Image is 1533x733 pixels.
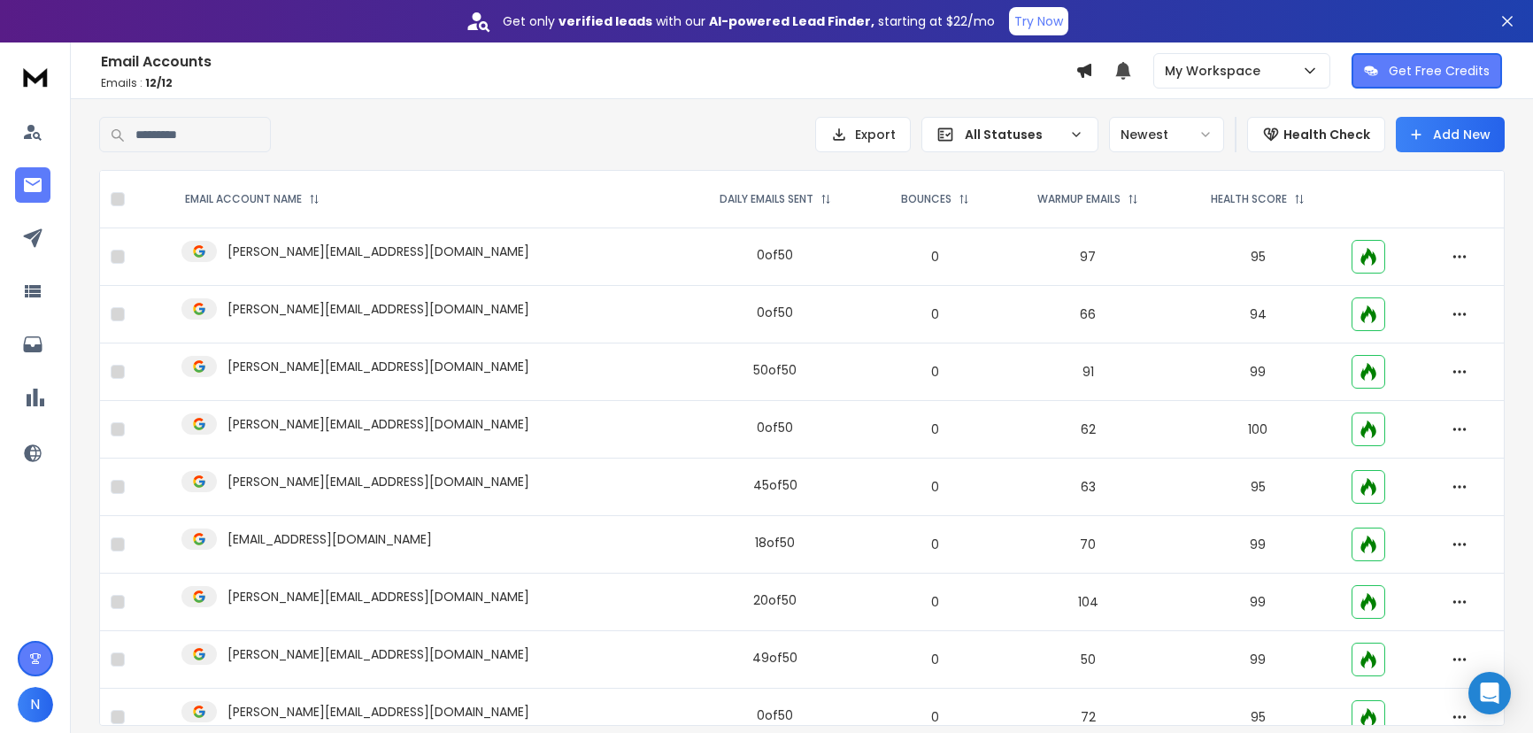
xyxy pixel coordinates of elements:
p: 0 [881,421,990,438]
p: WARMUP EMAILS [1037,192,1121,206]
td: 104 [1000,574,1175,631]
button: Newest [1109,117,1224,152]
div: 0 of 50 [757,246,793,264]
td: 95 [1175,459,1341,516]
div: 50 of 50 [753,361,797,379]
p: [EMAIL_ADDRESS][DOMAIN_NAME] [227,530,432,548]
button: N [18,687,53,722]
td: 63 [1000,459,1175,516]
p: My Workspace [1165,62,1267,80]
button: Health Check [1247,117,1385,152]
div: 49 of 50 [752,649,797,667]
td: 99 [1175,631,1341,689]
h1: Email Accounts [101,51,1075,73]
p: [PERSON_NAME][EMAIL_ADDRESS][DOMAIN_NAME] [227,473,529,490]
td: 99 [1175,516,1341,574]
td: 99 [1175,343,1341,401]
div: EMAIL ACCOUNT NAME [185,192,320,206]
td: 70 [1000,516,1175,574]
p: [PERSON_NAME][EMAIL_ADDRESS][DOMAIN_NAME] [227,243,529,260]
button: Get Free Credits [1352,53,1502,89]
strong: AI-powered Lead Finder, [709,12,874,30]
button: Try Now [1009,7,1068,35]
p: Get only with our starting at $22/mo [503,12,995,30]
p: Try Now [1014,12,1063,30]
div: Open Intercom Messenger [1468,672,1511,714]
div: 18 of 50 [755,534,795,552]
div: 0 of 50 [757,304,793,321]
p: HEALTH SCORE [1211,192,1287,206]
div: 45 of 50 [753,476,797,494]
p: 0 [881,536,990,553]
div: 0 of 50 [757,419,793,436]
div: 20 of 50 [753,591,797,609]
p: [PERSON_NAME][EMAIL_ADDRESS][DOMAIN_NAME] [227,358,529,375]
p: [PERSON_NAME][EMAIL_ADDRESS][DOMAIN_NAME] [227,588,529,606]
td: 95 [1175,228,1341,286]
p: 0 [881,248,990,266]
td: 91 [1000,343,1175,401]
td: 66 [1000,286,1175,343]
p: [PERSON_NAME][EMAIL_ADDRESS][DOMAIN_NAME] [227,415,529,433]
p: 0 [881,593,990,611]
p: All Statuses [965,126,1062,143]
div: 0 of 50 [757,706,793,724]
p: BOUNCES [901,192,951,206]
span: 12 / 12 [145,75,173,90]
strong: verified leads [559,12,652,30]
img: logo [18,60,53,93]
p: 0 [881,708,990,726]
td: 97 [1000,228,1175,286]
p: [PERSON_NAME][EMAIL_ADDRESS][DOMAIN_NAME] [227,300,529,318]
p: [PERSON_NAME][EMAIL_ADDRESS][DOMAIN_NAME] [227,703,529,721]
td: 62 [1000,401,1175,459]
p: 0 [881,478,990,496]
p: Health Check [1283,126,1370,143]
p: 0 [881,651,990,668]
button: Export [815,117,911,152]
p: DAILY EMAILS SENT [720,192,813,206]
p: Emails : [101,76,1075,90]
td: 100 [1175,401,1341,459]
p: 0 [881,363,990,381]
button: Add New [1396,117,1505,152]
p: Get Free Credits [1389,62,1490,80]
td: 99 [1175,574,1341,631]
p: [PERSON_NAME][EMAIL_ADDRESS][DOMAIN_NAME] [227,645,529,663]
td: 50 [1000,631,1175,689]
td: 94 [1175,286,1341,343]
p: 0 [881,305,990,323]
